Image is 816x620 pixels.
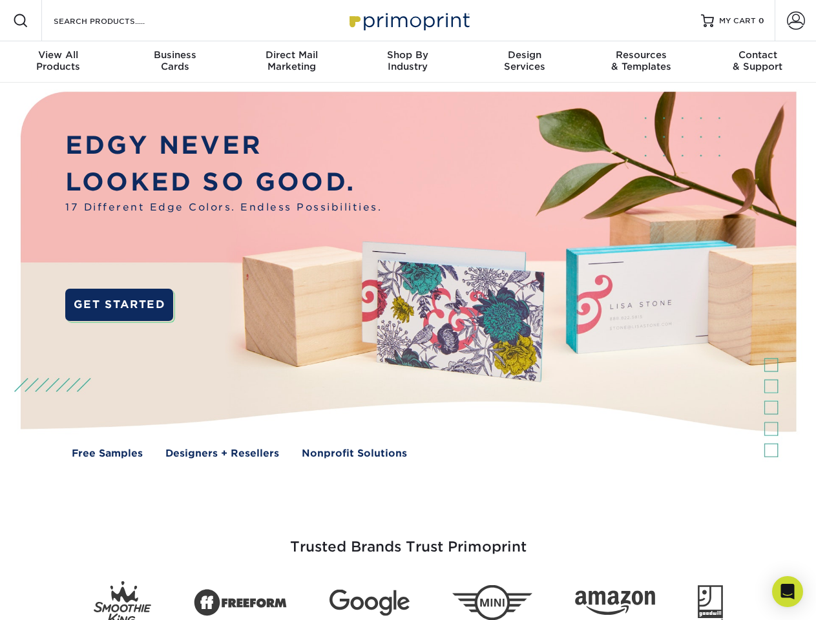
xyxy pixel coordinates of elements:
a: Contact& Support [700,41,816,83]
div: & Support [700,49,816,72]
a: Nonprofit Solutions [302,446,407,461]
a: Shop ByIndustry [350,41,466,83]
h3: Trusted Brands Trust Primoprint [30,508,786,571]
div: Services [466,49,583,72]
span: MY CART [719,15,756,26]
span: Resources [583,49,699,61]
span: Business [116,49,233,61]
a: Direct MailMarketing [233,41,350,83]
img: Primoprint [344,6,473,34]
span: Design [466,49,583,61]
a: Resources& Templates [583,41,699,83]
div: Cards [116,49,233,72]
span: Direct Mail [233,49,350,61]
p: EDGY NEVER [65,127,382,164]
a: BusinessCards [116,41,233,83]
span: Contact [700,49,816,61]
div: Industry [350,49,466,72]
img: Amazon [575,591,655,615]
img: Goodwill [698,585,723,620]
p: LOOKED SO GOOD. [65,164,382,201]
div: & Templates [583,49,699,72]
span: Shop By [350,49,466,61]
span: 0 [758,16,764,25]
input: SEARCH PRODUCTS..... [52,13,178,28]
a: DesignServices [466,41,583,83]
a: Designers + Resellers [165,446,279,461]
a: Free Samples [72,446,143,461]
img: Google [330,590,410,616]
a: GET STARTED [65,289,173,321]
span: 17 Different Edge Colors. Endless Possibilities. [65,200,382,215]
iframe: Google Customer Reviews [3,581,110,615]
div: Open Intercom Messenger [772,576,803,607]
div: Marketing [233,49,350,72]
